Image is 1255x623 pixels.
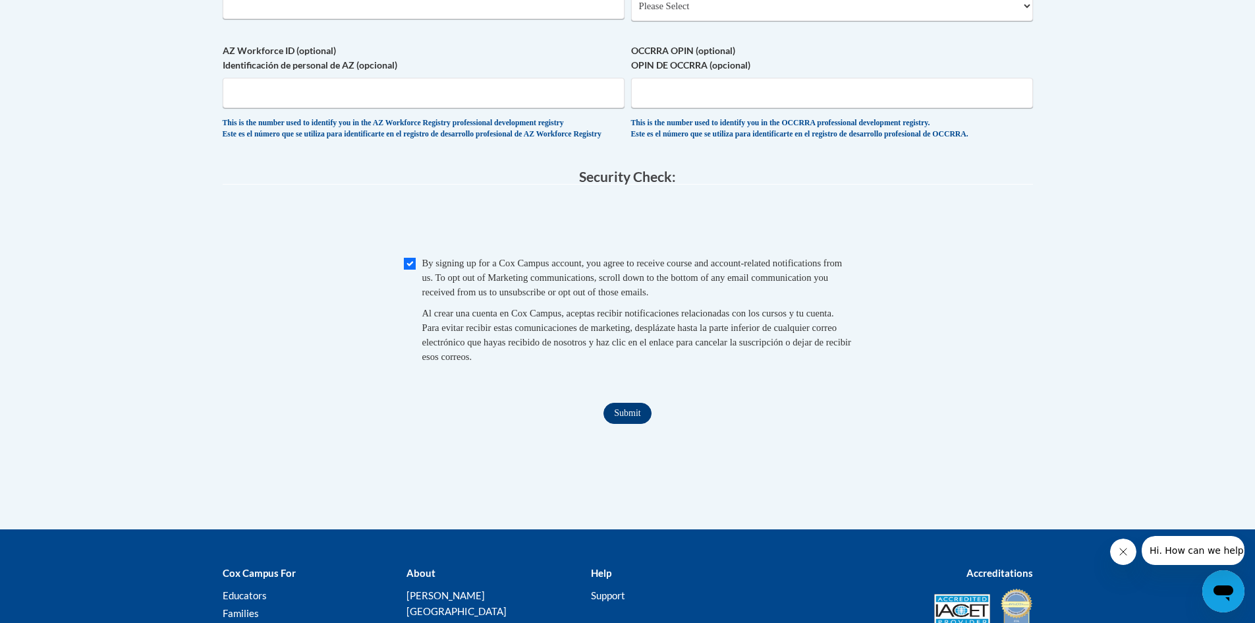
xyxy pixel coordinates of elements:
div: This is the number used to identify you in the AZ Workforce Registry professional development reg... [223,118,625,140]
a: Support [591,589,625,601]
a: Educators [223,589,267,601]
b: Accreditations [966,567,1033,579]
span: Al crear una cuenta en Cox Campus, aceptas recibir notificaciones relacionadas con los cursos y t... [422,308,851,362]
b: Cox Campus For [223,567,296,579]
div: This is the number used to identify you in the OCCRRA professional development registry. Este es ... [631,118,1033,140]
label: OCCRRA OPIN (optional) OPIN DE OCCRRA (opcional) [631,44,1033,73]
a: [PERSON_NAME][GEOGRAPHIC_DATA] [406,589,507,617]
span: Hi. How can we help? [8,9,107,20]
iframe: Message from company [1142,536,1244,565]
label: AZ Workforce ID (optional) Identificación de personal de AZ (opcional) [223,44,625,73]
iframe: Close message [1110,539,1136,565]
b: Help [591,567,611,579]
span: Security Check: [579,168,676,185]
iframe: reCAPTCHA [528,198,728,249]
span: By signing up for a Cox Campus account, you agree to receive course and account-related notificat... [422,258,843,297]
b: About [406,567,435,579]
a: Families [223,607,259,619]
iframe: Button to launch messaging window [1202,570,1244,612]
input: Submit [603,403,651,424]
